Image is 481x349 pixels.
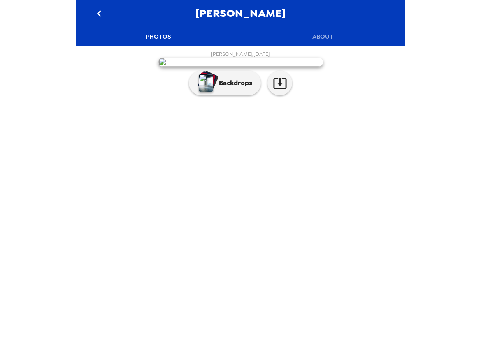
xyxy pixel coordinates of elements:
button: Photos [76,27,241,46]
button: About [241,27,405,46]
img: user [158,58,323,67]
span: [PERSON_NAME] [195,8,286,19]
button: Backdrops [189,71,261,95]
p: Backdrops [215,78,252,88]
span: [PERSON_NAME] , [DATE] [211,51,270,58]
